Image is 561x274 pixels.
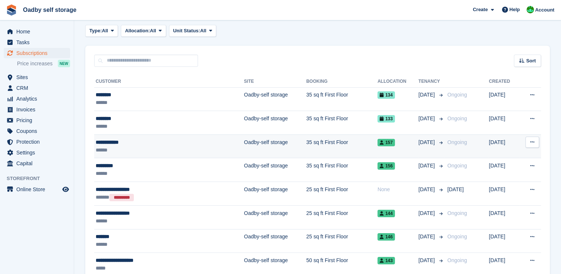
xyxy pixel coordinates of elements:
[102,27,108,35] span: All
[85,25,118,37] button: Type: All
[377,162,395,170] span: 156
[489,76,519,88] th: Created
[89,27,102,35] span: Type:
[16,137,61,147] span: Protection
[16,115,61,125] span: Pricing
[447,186,463,192] span: [DATE]
[173,27,200,35] span: Unit Status:
[16,37,61,48] span: Tasks
[377,233,395,241] span: 146
[244,206,306,229] td: Oadby-self storage
[306,206,377,229] td: 25 sq ft First Floor
[535,6,554,14] span: Account
[4,104,70,115] a: menu
[16,147,61,158] span: Settings
[418,162,436,170] span: [DATE]
[150,27,156,35] span: All
[16,126,61,136] span: Coupons
[447,92,467,98] span: Ongoing
[447,234,467,239] span: Ongoing
[17,59,70,68] a: Price increases NEW
[418,186,436,193] span: [DATE]
[418,138,436,146] span: [DATE]
[61,185,70,194] a: Preview store
[4,94,70,104] a: menu
[58,60,70,67] div: NEW
[4,37,70,48] a: menu
[244,182,306,206] td: Oadby-self storage
[377,76,418,88] th: Allocation
[125,27,150,35] span: Allocation:
[16,48,61,58] span: Subscriptions
[447,257,467,263] span: Ongoing
[489,111,519,135] td: [DATE]
[306,229,377,253] td: 25 sq ft First Floor
[377,91,395,99] span: 134
[244,111,306,135] td: Oadby-self storage
[4,83,70,93] a: menu
[4,72,70,82] a: menu
[527,6,534,13] img: Stephanie
[447,163,467,169] span: Ongoing
[489,229,519,253] td: [DATE]
[306,76,377,88] th: Booking
[489,134,519,158] td: [DATE]
[447,115,467,121] span: Ongoing
[509,6,520,13] span: Help
[4,147,70,158] a: menu
[473,6,488,13] span: Create
[200,27,207,35] span: All
[4,126,70,136] a: menu
[121,25,166,37] button: Allocation: All
[306,111,377,135] td: 35 sq ft First Floor
[306,134,377,158] td: 35 sq ft First Floor
[16,184,61,195] span: Online Store
[4,158,70,169] a: menu
[489,206,519,229] td: [DATE]
[377,115,395,123] span: 133
[244,87,306,111] td: Oadby-self storage
[306,158,377,182] td: 35 sq ft First Floor
[169,25,216,37] button: Unit Status: All
[377,139,395,146] span: 157
[17,60,53,67] span: Price increases
[377,257,395,264] span: 143
[306,87,377,111] td: 35 sq ft First Floor
[489,182,519,206] td: [DATE]
[377,210,395,217] span: 144
[4,26,70,37] a: menu
[16,158,61,169] span: Capital
[418,115,436,123] span: [DATE]
[94,76,244,88] th: Customer
[244,134,306,158] td: Oadby-self storage
[4,115,70,125] a: menu
[244,76,306,88] th: Site
[418,76,444,88] th: Tenancy
[244,158,306,182] td: Oadby-self storage
[16,104,61,115] span: Invoices
[6,4,17,16] img: stora-icon-8386f47178a22dfd0bd8f6a31ec36ba5ce8667c1dd55bd0f319d3a0aa187defe.svg
[418,233,436,241] span: [DATE]
[244,229,306,253] td: Oadby-self storage
[4,48,70,58] a: menu
[418,209,436,217] span: [DATE]
[4,184,70,195] a: menu
[4,137,70,147] a: menu
[489,158,519,182] td: [DATE]
[377,186,418,193] div: None
[526,57,536,65] span: Sort
[16,72,61,82] span: Sites
[20,4,79,16] a: Oadby self storage
[306,182,377,206] td: 25 sq ft First Floor
[16,94,61,104] span: Analytics
[7,175,74,182] span: Storefront
[16,26,61,37] span: Home
[418,257,436,264] span: [DATE]
[16,83,61,93] span: CRM
[489,87,519,111] td: [DATE]
[447,210,467,216] span: Ongoing
[447,139,467,145] span: Ongoing
[418,91,436,99] span: [DATE]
